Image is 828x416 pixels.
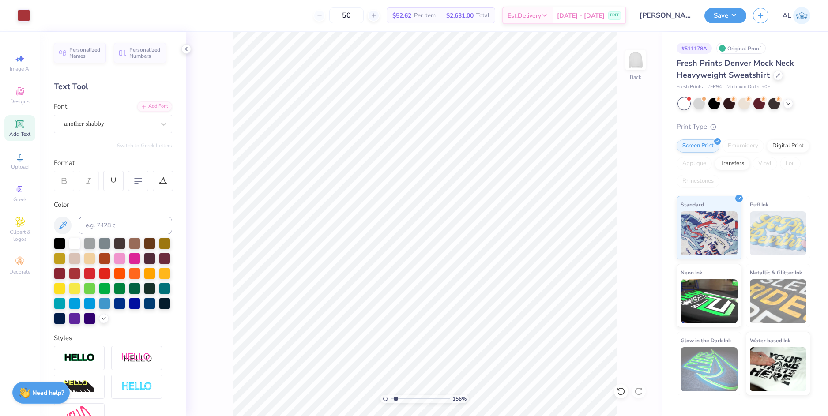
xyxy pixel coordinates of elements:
[476,11,489,20] span: Total
[677,139,719,153] div: Screen Print
[64,380,95,394] img: 3d Illusion
[557,11,605,20] span: [DATE] - [DATE]
[10,98,30,105] span: Designs
[716,43,766,54] div: Original Proof
[753,157,777,170] div: Vinyl
[137,101,172,112] div: Add Font
[508,11,541,20] span: Est. Delivery
[129,47,161,59] span: Personalized Numbers
[9,131,30,138] span: Add Text
[767,139,809,153] div: Digital Print
[783,7,810,24] a: AL
[414,11,436,20] span: Per Item
[64,353,95,363] img: Stroke
[677,58,794,80] span: Fresh Prints Denver Mock Neck Heavyweight Sweatshirt
[681,211,738,255] img: Standard
[750,279,807,323] img: Metallic & Glitter Ink
[69,47,101,59] span: Personalized Names
[750,211,807,255] img: Puff Ink
[54,81,172,93] div: Text Tool
[681,279,738,323] img: Neon Ink
[681,268,702,277] span: Neon Ink
[750,336,790,345] span: Water based Ink
[677,175,719,188] div: Rhinestones
[54,158,173,168] div: Format
[54,333,172,343] div: Styles
[677,122,810,132] div: Print Type
[704,8,746,23] button: Save
[627,51,644,69] img: Back
[32,389,64,397] strong: Need help?
[677,157,712,170] div: Applique
[54,200,172,210] div: Color
[677,83,703,91] span: Fresh Prints
[722,139,764,153] div: Embroidery
[54,101,67,112] label: Font
[610,12,619,19] span: FREE
[13,196,27,203] span: Greek
[121,382,152,392] img: Negative Space
[677,43,712,54] div: # 511178A
[780,157,801,170] div: Foil
[750,268,802,277] span: Metallic & Glitter Ink
[633,7,698,24] input: Untitled Design
[715,157,750,170] div: Transfers
[121,352,152,364] img: Shadow
[681,347,738,391] img: Glow in the Dark Ink
[79,217,172,234] input: e.g. 7428 c
[681,336,731,345] span: Glow in the Dark Ink
[750,347,807,391] img: Water based Ink
[681,200,704,209] span: Standard
[793,7,810,24] img: Alyzza Lydia Mae Sobrino
[452,395,467,403] span: 156 %
[630,73,641,81] div: Back
[783,11,791,21] span: AL
[329,7,364,23] input: – –
[11,163,29,170] span: Upload
[446,11,474,20] span: $2,631.00
[10,65,30,72] span: Image AI
[4,229,35,243] span: Clipart & logos
[707,83,722,91] span: # FP94
[392,11,411,20] span: $52.62
[9,268,30,275] span: Decorate
[117,142,172,149] button: Switch to Greek Letters
[726,83,771,91] span: Minimum Order: 50 +
[750,200,768,209] span: Puff Ink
